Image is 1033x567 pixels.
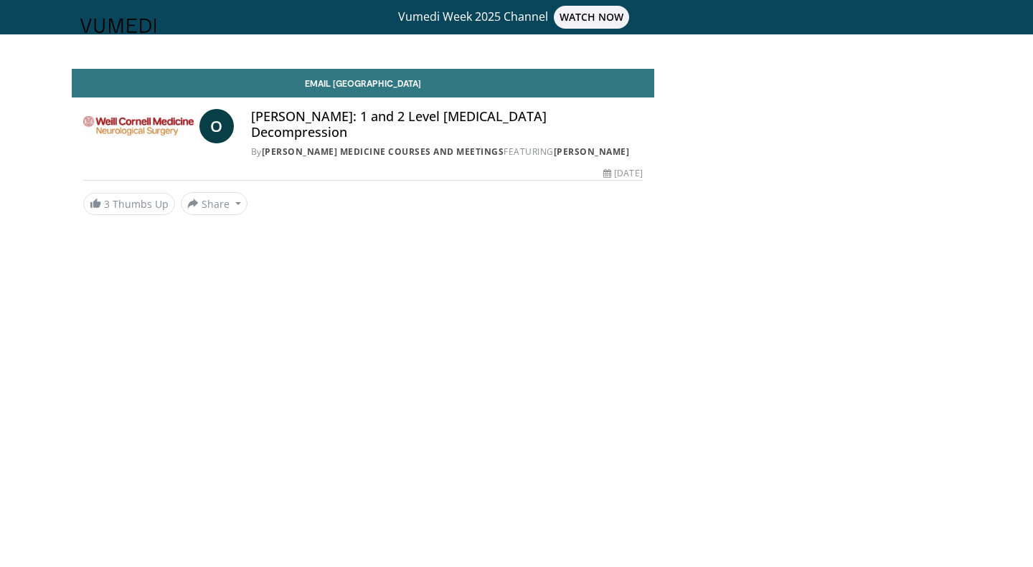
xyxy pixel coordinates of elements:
div: [DATE] [603,167,642,180]
a: O [199,109,234,143]
h4: [PERSON_NAME]: 1 and 2 Level [MEDICAL_DATA] Decompression [251,109,643,140]
img: VuMedi Logo [80,19,156,33]
div: By FEATURING [251,146,643,158]
span: 3 [104,197,110,211]
img: Weill Cornell Medicine Courses and Meetings [83,109,194,143]
a: 3 Thumbs Up [83,193,175,215]
a: Email [GEOGRAPHIC_DATA] [72,69,654,97]
button: Share [181,192,247,215]
a: [PERSON_NAME] Medicine Courses and Meetings [262,146,504,158]
a: [PERSON_NAME] [554,146,630,158]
